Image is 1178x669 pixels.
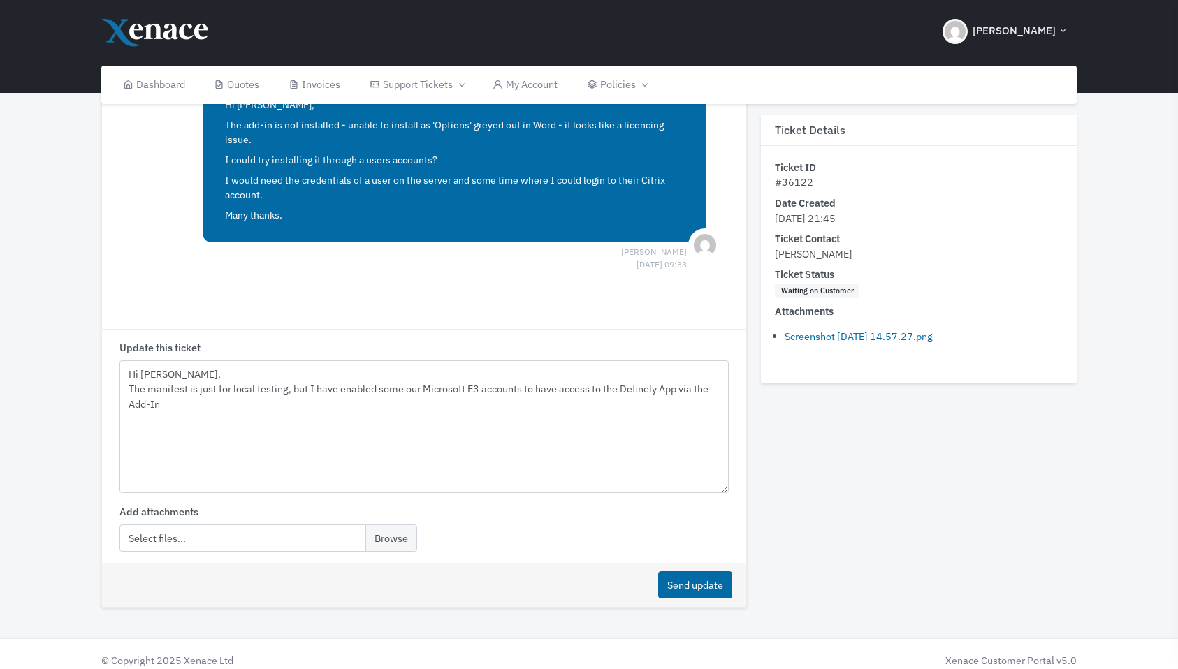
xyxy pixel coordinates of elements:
[274,66,355,104] a: Invoices
[775,176,813,189] span: #36122
[572,66,661,104] a: Policies
[775,232,1063,247] dt: Ticket Contact
[775,196,1063,211] dt: Date Created
[775,304,1063,320] dt: Attachments
[478,66,572,104] a: My Account
[658,571,732,598] button: Send update
[355,66,478,104] a: Support Tickets
[225,173,683,203] p: I would need the credentials of a user on the server and some time where I could login to their C...
[225,118,683,147] p: The add-in is not installed - unable to install as 'Options' greyed out in Word - it looks like a...
[785,330,933,343] a: Screenshot [DATE] 14.57.27.png
[934,7,1077,56] button: [PERSON_NAME]
[225,98,683,112] p: Hi [PERSON_NAME],
[775,247,852,260] span: [PERSON_NAME]
[596,653,1077,668] div: Xenace Customer Portal v5.0
[225,208,683,223] p: Many thanks.
[761,115,1077,146] h3: Ticket Details
[200,66,275,104] a: Quotes
[943,19,968,44] img: Header Avatar
[621,246,687,258] span: [PERSON_NAME] [DATE] 09:33
[108,66,200,104] a: Dashboard
[775,212,836,225] span: [DATE] 21:45
[225,153,683,168] p: I could try installing it through a users accounts?
[119,340,201,355] label: Update this ticket
[775,284,859,299] span: Waiting on Customer
[119,504,198,520] label: Add attachments
[973,23,1056,39] span: [PERSON_NAME]
[775,160,1063,175] dt: Ticket ID
[94,653,589,668] div: © Copyright 2025 Xenace Ltd
[775,267,1063,283] dt: Ticket Status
